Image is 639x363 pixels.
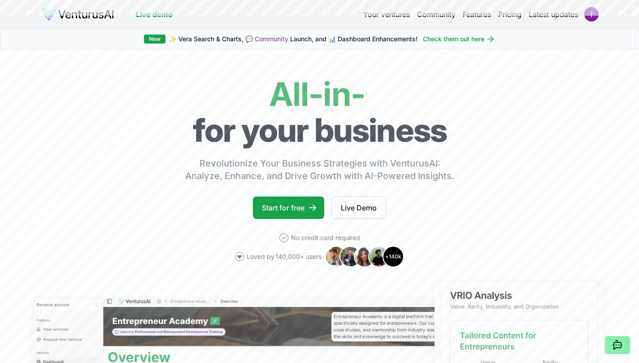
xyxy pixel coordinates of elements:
[368,246,390,267] img: Avatar 4
[339,246,361,267] img: Avatar 2
[423,35,495,44] a: Check them out here
[253,197,324,219] a: Start for free
[331,197,386,219] a: Live Demo
[169,35,417,44] span: ✨ Vera Search & Charts, 💬 Launch, and 📊 Dashboard Enhancements!
[325,246,347,267] img: Avatar 1
[354,246,375,267] img: Avatar 3
[255,35,288,43] a: Community
[144,35,165,44] div: New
